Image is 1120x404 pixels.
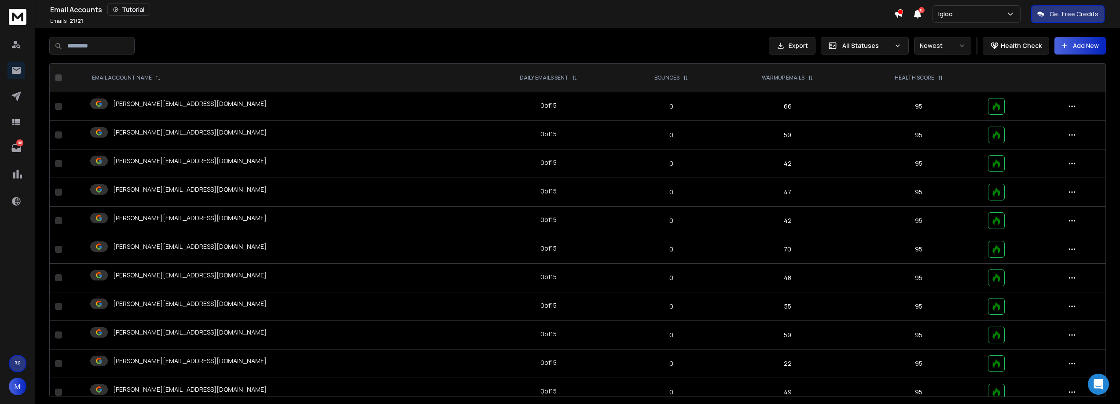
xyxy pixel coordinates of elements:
p: [PERSON_NAME][EMAIL_ADDRESS][DOMAIN_NAME] [113,385,267,394]
td: 42 [720,207,855,235]
p: WARMUP EMAILS [762,74,804,81]
p: [PERSON_NAME][EMAIL_ADDRESS][DOMAIN_NAME] [113,357,267,365]
div: 0 of 15 [540,130,557,138]
span: 21 / 21 [70,17,83,25]
p: 0 [628,159,715,168]
p: [PERSON_NAME][EMAIL_ADDRESS][DOMAIN_NAME] [113,185,267,194]
td: 47 [720,178,855,207]
td: 95 [855,264,983,292]
button: Add New [1054,37,1106,55]
p: HEALTH SCORE [895,74,934,81]
p: 0 [628,188,715,197]
td: 59 [720,321,855,349]
p: [PERSON_NAME][EMAIL_ADDRESS][DOMAIN_NAME] [113,242,267,251]
p: 0 [628,331,715,339]
p: 0 [628,388,715,397]
div: 0 of 15 [540,215,557,224]
td: 95 [855,235,983,264]
button: Tutorial [107,4,150,16]
div: 0 of 15 [540,244,557,253]
div: 0 of 15 [540,273,557,281]
p: 0 [628,245,715,254]
td: 95 [855,349,983,378]
button: M [9,378,26,395]
p: Igloo [938,10,956,18]
td: 70 [720,235,855,264]
div: 0 of 15 [540,330,557,338]
td: 95 [855,321,983,349]
p: [PERSON_NAME][EMAIL_ADDRESS][DOMAIN_NAME] [113,214,267,222]
p: [PERSON_NAME][EMAIL_ADDRESS][DOMAIN_NAME] [113,328,267,337]
p: DAILY EMAILS SENT [520,74,569,81]
p: [PERSON_NAME][EMAIL_ADDRESS][DOMAIN_NAME] [113,128,267,137]
td: 66 [720,92,855,121]
td: 95 [855,207,983,235]
div: 0 of 15 [540,301,557,310]
td: 48 [720,264,855,292]
p: 0 [628,273,715,282]
p: BOUNCES [654,74,679,81]
button: Export [769,37,815,55]
div: 0 of 15 [540,101,557,110]
div: 0 of 15 [540,358,557,367]
td: 95 [855,149,983,178]
button: Get Free Credits [1031,5,1105,23]
button: Health Check [983,37,1049,55]
div: Email Accounts [50,4,894,16]
div: EMAIL ACCOUNT NAME [92,74,161,81]
p: 0 [628,359,715,368]
span: 15 [918,7,925,13]
p: Health Check [1001,41,1042,50]
div: 0 of 15 [540,387,557,396]
td: 22 [720,349,855,378]
p: 118 [16,139,23,146]
div: 0 of 15 [540,158,557,167]
td: 95 [855,121,983,149]
td: 55 [720,292,855,321]
a: 118 [7,139,25,157]
td: 95 [855,92,983,121]
p: Get Free Credits [1050,10,1098,18]
div: 0 of 15 [540,187,557,196]
button: Newest [914,37,971,55]
p: Emails : [50,18,83,25]
td: 95 [855,178,983,207]
p: 0 [628,302,715,311]
p: 0 [628,131,715,139]
td: 59 [720,121,855,149]
p: 0 [628,102,715,111]
p: [PERSON_NAME][EMAIL_ADDRESS][DOMAIN_NAME] [113,99,267,108]
p: [PERSON_NAME][EMAIL_ADDRESS][DOMAIN_NAME] [113,299,267,308]
td: 42 [720,149,855,178]
p: All Statuses [842,41,891,50]
p: [PERSON_NAME][EMAIL_ADDRESS][DOMAIN_NAME] [113,157,267,165]
td: 95 [855,292,983,321]
div: Open Intercom Messenger [1088,374,1109,395]
p: 0 [628,216,715,225]
p: [PERSON_NAME][EMAIL_ADDRESS][DOMAIN_NAME] [113,271,267,280]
